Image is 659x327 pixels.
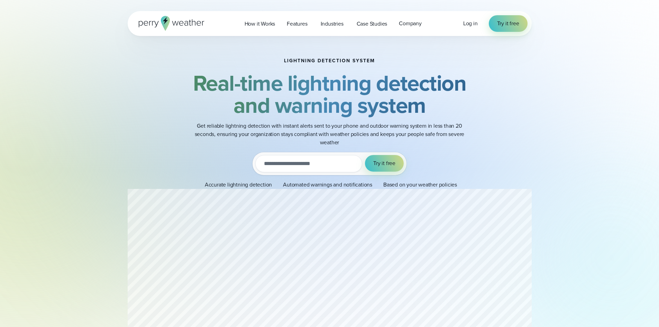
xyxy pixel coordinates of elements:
span: Industries [321,20,344,28]
h1: Lightning detection system [284,58,375,64]
button: Try it free [365,155,404,172]
a: Case Studies [351,17,393,31]
a: How it Works [239,17,281,31]
span: Company [399,19,422,28]
span: Try it free [497,19,519,28]
span: Features [287,20,307,28]
span: Try it free [373,159,395,167]
span: How it Works [245,20,275,28]
a: Log in [463,19,478,28]
p: Accurate lightning detection [205,181,272,189]
a: Try it free [489,15,528,32]
p: Based on your weather policies [383,181,457,189]
span: Case Studies [357,20,387,28]
strong: Real-time lightning detection and warning system [193,67,466,121]
span: Log in [463,19,478,27]
p: Automated warnings and notifications [283,181,372,189]
p: Get reliable lightning detection with instant alerts sent to your phone and outdoor warning syste... [191,122,468,147]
